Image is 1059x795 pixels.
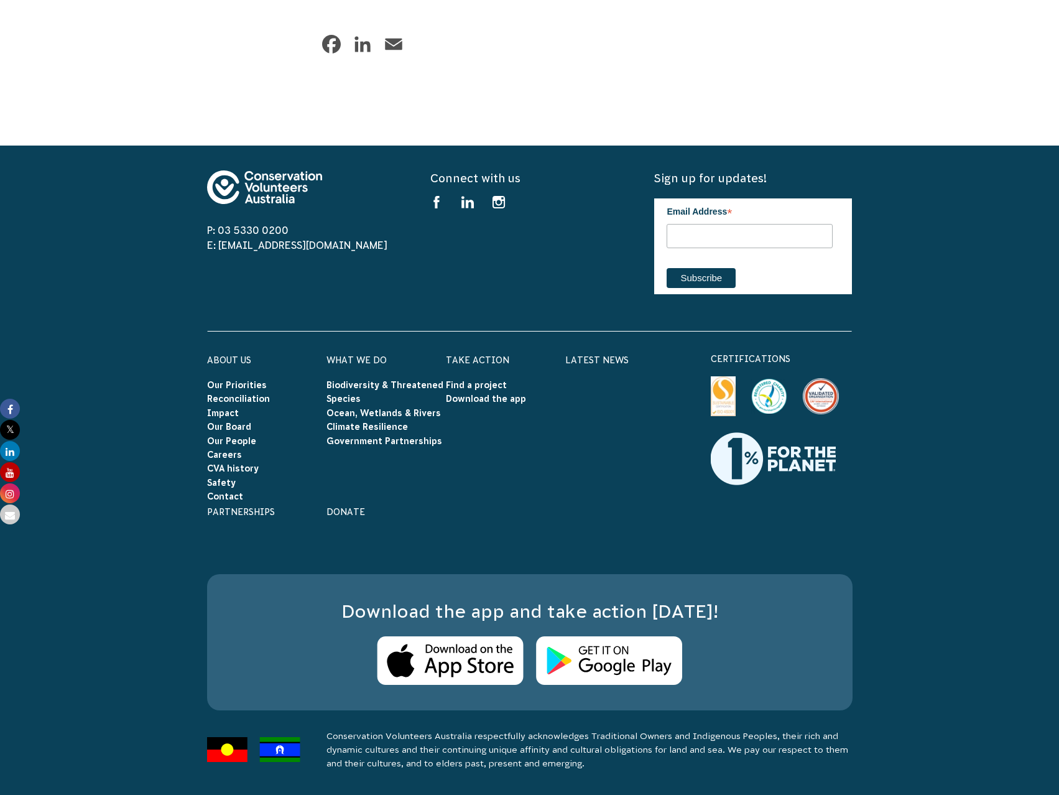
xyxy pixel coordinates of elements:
[326,408,441,418] a: Ocean, Wetlands & Rivers
[446,355,509,365] a: Take Action
[326,355,387,365] a: What We Do
[430,170,628,186] h5: Connect with us
[207,170,322,204] img: logo-footer.svg
[326,422,408,432] a: Climate Resilience
[207,408,239,418] a: Impact
[667,198,833,222] label: Email Address
[446,394,526,404] a: Download the app
[446,380,507,390] a: Find a project
[232,599,828,625] h3: Download the app and take action [DATE]!
[207,507,275,517] a: Partnerships
[207,737,300,763] img: Flags
[326,436,442,446] a: Government Partnerships
[326,380,443,404] a: Biodiversity & Threatened Species
[207,491,243,501] a: Contact
[326,507,365,517] a: Donate
[207,239,387,251] a: E: [EMAIL_ADDRESS][DOMAIN_NAME]
[319,32,344,57] a: Facebook
[207,355,251,365] a: About Us
[207,478,236,488] a: Safety
[326,729,853,770] p: Conservation Volunteers Australia respectfully acknowledges Traditional Owners and Indigenous Peo...
[654,170,852,186] h5: Sign up for updates!
[207,463,259,473] a: CVA history
[207,450,242,460] a: Careers
[207,380,267,390] a: Our Priorities
[381,32,406,57] a: Email
[667,268,736,288] input: Subscribe
[711,351,853,366] p: certifications
[350,32,375,57] a: LinkedIn
[536,636,682,686] img: Android Store Logo
[207,422,251,432] a: Our Board
[377,636,524,686] img: Apple Store Logo
[207,225,289,236] a: P: 03 5330 0200
[207,394,270,404] a: Reconciliation
[565,355,629,365] a: Latest News
[207,436,256,446] a: Our People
